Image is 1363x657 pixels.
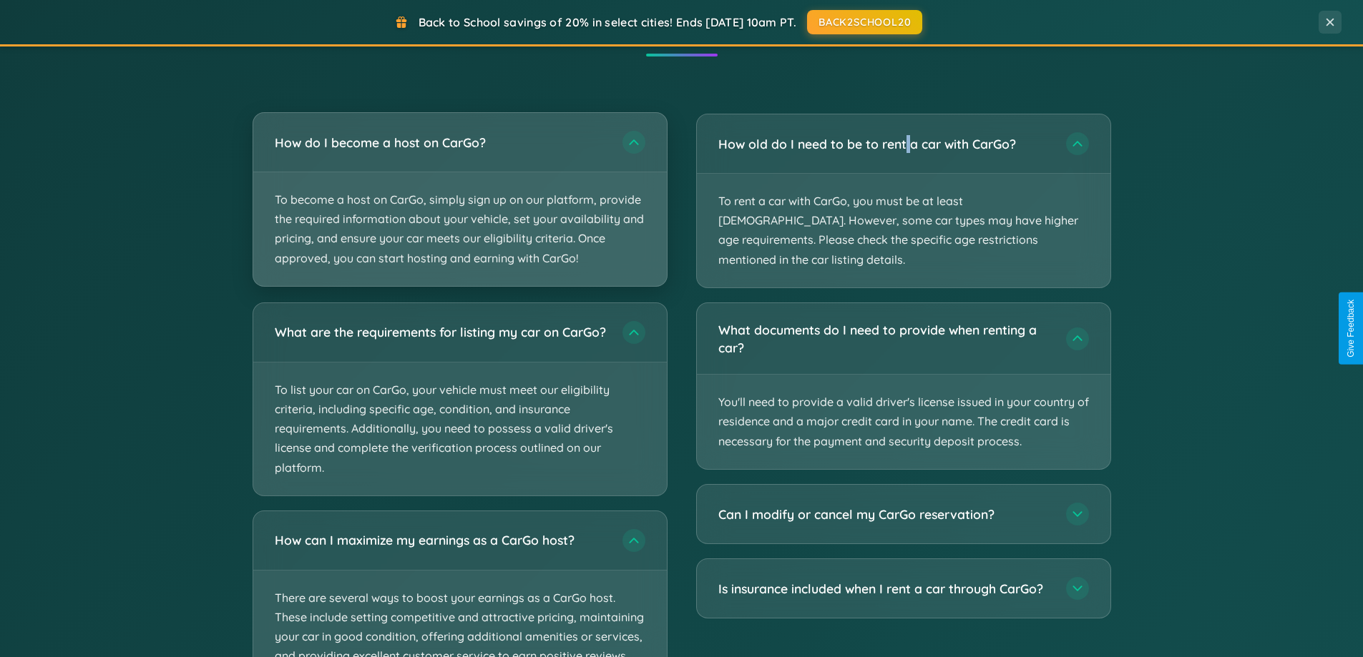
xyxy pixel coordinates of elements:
h3: How can I maximize my earnings as a CarGo host? [275,531,608,549]
div: Give Feedback [1346,300,1356,357]
h3: Can I modify or cancel my CarGo reservation? [718,505,1052,523]
h3: What documents do I need to provide when renting a car? [718,321,1052,356]
span: Back to School savings of 20% in select cities! Ends [DATE] 10am PT. [419,15,796,29]
h3: How do I become a host on CarGo? [275,134,608,152]
h3: What are the requirements for listing my car on CarGo? [275,323,608,341]
button: BACK2SCHOOL20 [807,10,922,34]
p: To list your car on CarGo, your vehicle must meet our eligibility criteria, including specific ag... [253,362,667,495]
p: To become a host on CarGo, simply sign up on our platform, provide the required information about... [253,172,667,286]
p: You'll need to provide a valid driver's license issued in your country of residence and a major c... [697,375,1110,469]
p: To rent a car with CarGo, you must be at least [DEMOGRAPHIC_DATA]. However, some car types may ha... [697,174,1110,287]
h3: Is insurance included when I rent a car through CarGo? [718,579,1052,597]
h3: How old do I need to be to rent a car with CarGo? [718,135,1052,153]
